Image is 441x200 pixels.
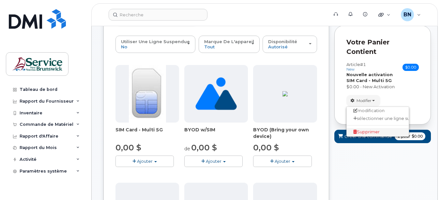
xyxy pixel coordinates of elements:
div: Breau, Nancy (DSF-NE\Comptabilité) [396,8,425,21]
span: 0,00 $ [191,143,217,152]
h3: Article [346,62,366,72]
div: SIM Card - Multi 5G [115,126,179,140]
a: modification [347,107,409,115]
span: BN [403,11,411,19]
img: no_image_found-2caef05468ed5679b831cfe6fc140e25e0c280774317ffc20a367ab7fd17291e.png [195,65,237,123]
strong: SIM Card - Multi 5G [346,78,392,83]
span: Utiliser une ligne suspendue [121,39,190,44]
button: Ajouter [253,156,312,167]
span: No [121,44,127,49]
span: Ajouter [275,158,290,164]
small: new [346,67,355,72]
a: sélectionner une ligne suspendue [347,115,409,123]
button: Marque de l'appareil Tout [199,36,260,53]
span: 0,00 $ [253,143,279,152]
span: Marque de l'appareil [204,39,254,44]
button: Ajouter [184,156,243,167]
button: Modifier [346,95,380,107]
span: $0.00 [412,133,423,139]
span: Créer une commande [344,133,392,140]
p: Votre panier contient [346,38,419,56]
div: $0.00 - New Activation [346,84,419,90]
strong: Nouvelle activation [346,72,393,77]
span: Modifier [357,98,372,104]
span: Supprimer [353,129,380,134]
span: Tout [204,44,215,49]
button: Ajouter [115,156,174,167]
button: Disponibilité autorisé [263,36,317,53]
div: BYOD w/SIM [184,126,248,140]
span: Disponibilité [268,39,297,44]
span: autorisé [268,44,288,49]
span: $0.00 [403,64,419,71]
div: Liens rapides [374,8,395,21]
span: 0,00 $ [115,143,141,152]
button: Utiliser une ligne suspendue No [115,36,195,53]
div: BYOD (Bring your own device) [253,126,317,140]
img: 00D627D4-43E9-49B7-A367-2C99342E128C.jpg [129,65,166,123]
img: C3F069DC-2144-4AFF-AB74-F0914564C2FE.jpg [282,91,288,96]
button: Créer une commande 1 pour $0.00 [334,130,431,143]
a: Supprimer [347,128,409,136]
small: de [184,146,190,152]
span: Ajouter [137,158,153,164]
span: Ajouter [206,158,221,164]
span: #1 [360,62,366,67]
input: Recherche [109,9,207,21]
